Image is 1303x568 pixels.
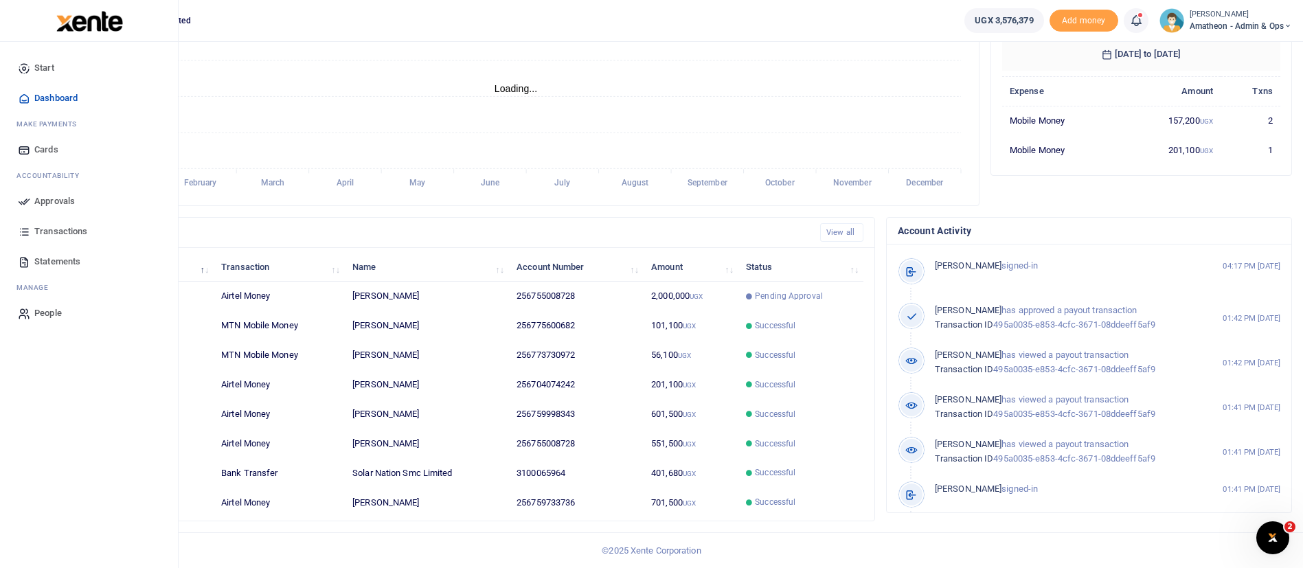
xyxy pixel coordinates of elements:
[1221,135,1280,164] td: 1
[935,319,993,330] span: Transaction ID
[345,282,509,311] td: [PERSON_NAME]
[964,8,1043,33] a: UGX 3,576,379
[509,341,644,370] td: 256773730972
[509,370,644,400] td: 256704074242
[11,53,167,83] a: Start
[34,225,87,238] span: Transactions
[1050,10,1118,32] span: Add money
[1200,147,1213,155] small: UGX
[1050,10,1118,32] li: Toup your wallet
[509,311,644,341] td: 256775600682
[935,350,1001,360] span: [PERSON_NAME]
[214,341,345,370] td: MTN Mobile Money
[495,83,538,94] text: Loading...
[820,223,863,242] a: View all
[1190,9,1292,21] small: [PERSON_NAME]
[509,488,644,516] td: 256759733736
[683,470,696,477] small: UGX
[1050,14,1118,25] a: Add money
[644,311,738,341] td: 101,100
[214,282,345,311] td: Airtel Money
[345,370,509,400] td: [PERSON_NAME]
[1190,20,1292,32] span: Amatheon - Admin & Ops
[1002,38,1280,71] h6: [DATE] to [DATE]
[644,370,738,400] td: 201,100
[935,409,993,419] span: Transaction ID
[261,179,285,188] tspan: March
[755,349,795,361] span: Successful
[1120,76,1221,106] th: Amount
[1221,76,1280,106] th: Txns
[975,14,1033,27] span: UGX 3,576,379
[1221,106,1280,135] td: 2
[1159,8,1292,33] a: profile-user [PERSON_NAME] Amatheon - Admin & Ops
[935,393,1194,422] p: has viewed a payout transaction 495a0035-e853-4cfc-3671-08ddeeff5af9
[214,311,345,341] td: MTN Mobile Money
[34,255,80,269] span: Statements
[11,113,167,135] li: M
[509,252,644,282] th: Account Number: activate to sort column ascending
[935,482,1194,497] p: signed-in
[935,453,993,464] span: Transaction ID
[755,319,795,332] span: Successful
[755,466,795,479] span: Successful
[644,282,738,311] td: 2,000,000
[409,179,425,188] tspan: May
[622,179,649,188] tspan: August
[554,179,570,188] tspan: July
[23,282,49,293] span: anage
[11,247,167,277] a: Statements
[1223,402,1280,413] small: 01:41 PM [DATE]
[644,341,738,370] td: 56,100
[935,484,1001,494] span: [PERSON_NAME]
[690,293,703,300] small: UGX
[11,277,167,298] li: M
[644,458,738,488] td: 401,680
[1002,76,1120,106] th: Expense
[765,179,795,188] tspan: October
[345,311,509,341] td: [PERSON_NAME]
[509,429,644,459] td: 256755008728
[481,179,500,188] tspan: June
[1120,106,1221,135] td: 157,200
[1223,313,1280,324] small: 01:42 PM [DATE]
[509,282,644,311] td: 256755008728
[214,252,345,282] th: Transaction: activate to sort column ascending
[898,223,1280,238] h4: Account Activity
[214,488,345,516] td: Airtel Money
[34,91,78,105] span: Dashboard
[55,15,123,25] a: logo-small logo-large logo-large
[935,439,1001,449] span: [PERSON_NAME]
[644,400,738,429] td: 601,500
[755,496,795,508] span: Successful
[1002,106,1120,135] td: Mobile Money
[34,306,62,320] span: People
[683,411,696,418] small: UGX
[935,304,1194,332] p: has approved a payout transaction 495a0035-e853-4cfc-3671-08ddeeff5af9
[755,290,823,302] span: Pending Approval
[1200,117,1213,125] small: UGX
[345,488,509,516] td: [PERSON_NAME]
[345,429,509,459] td: [PERSON_NAME]
[683,499,696,507] small: UGX
[935,259,1194,273] p: signed-in
[509,458,644,488] td: 3100065964
[11,186,167,216] a: Approvals
[959,8,1049,33] li: Wallet ballance
[345,341,509,370] td: [PERSON_NAME]
[1002,135,1120,164] td: Mobile Money
[11,216,167,247] a: Transactions
[683,381,696,389] small: UGX
[345,458,509,488] td: Solar Nation Smc Limited
[683,322,696,330] small: UGX
[1223,484,1280,495] small: 01:41 PM [DATE]
[755,408,795,420] span: Successful
[214,370,345,400] td: Airtel Money
[337,179,354,188] tspan: April
[345,400,509,429] td: [PERSON_NAME]
[935,305,1001,315] span: [PERSON_NAME]
[27,170,79,181] span: countability
[644,488,738,516] td: 701,500
[1223,260,1280,272] small: 04:17 PM [DATE]
[1159,8,1184,33] img: profile-user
